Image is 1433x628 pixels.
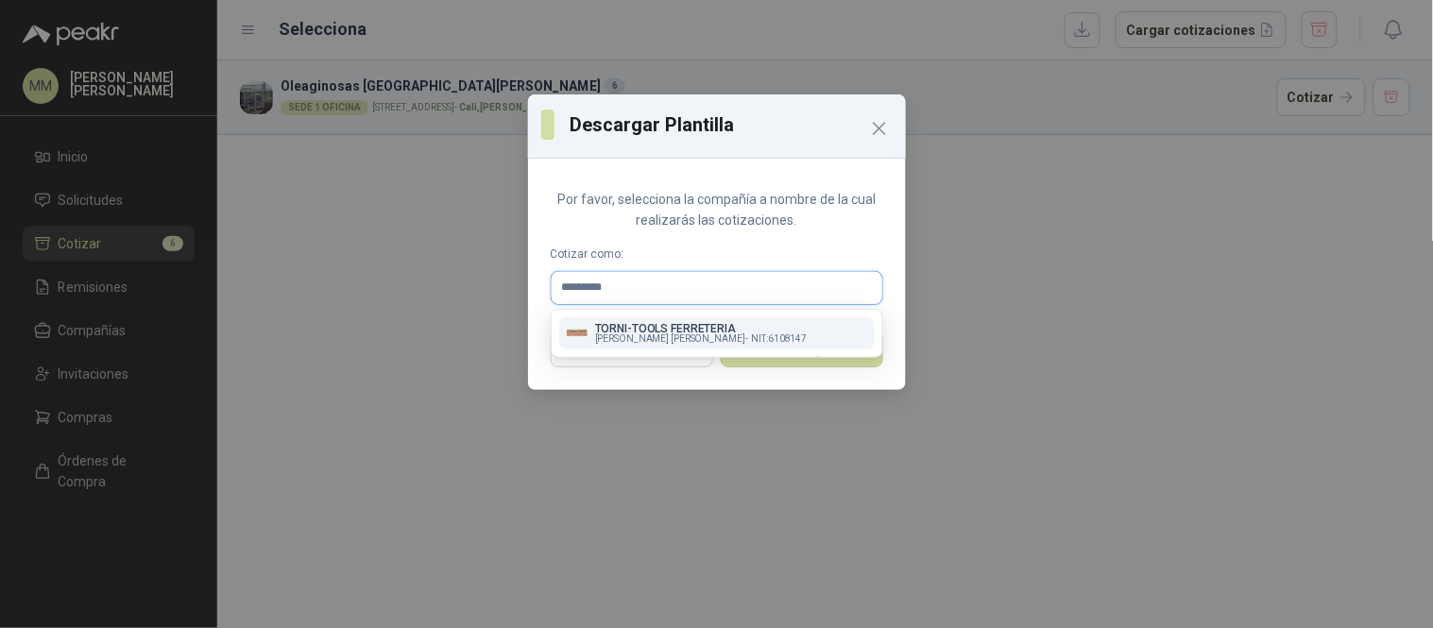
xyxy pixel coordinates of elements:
[752,334,808,344] span: NIT : 6108147
[567,323,588,344] img: Company Logo
[595,323,808,334] p: TORNI-TOOLS FERRETERIA
[559,317,875,349] button: Company LogoTORNI-TOOLS FERRETERIA[PERSON_NAME] [PERSON_NAME]-NIT:6108147
[864,113,895,144] button: Close
[595,334,748,344] span: [PERSON_NAME] [PERSON_NAME] -
[551,189,883,230] p: Por favor, selecciona la compañía a nombre de la cual realizarás las cotizaciones.
[570,110,892,139] h3: Descargar Plantilla
[551,246,883,263] label: Cotizar como:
